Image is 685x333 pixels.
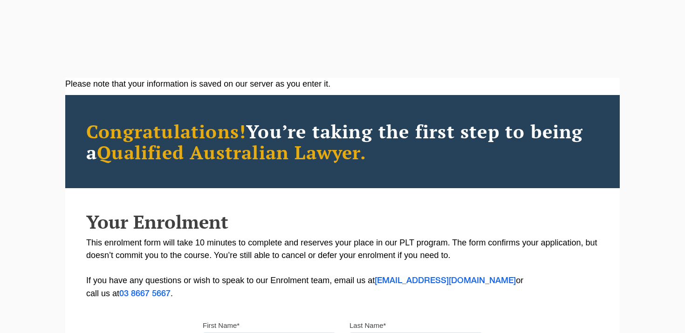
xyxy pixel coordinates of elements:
[375,277,516,285] a: [EMAIL_ADDRESS][DOMAIN_NAME]
[86,237,599,300] p: This enrolment form will take 10 minutes to complete and reserves your place in our PLT program. ...
[86,119,246,143] span: Congratulations!
[203,321,240,330] label: First Name*
[65,78,620,90] div: Please note that your information is saved on our server as you enter it.
[119,290,171,298] a: 03 8667 5667
[349,321,386,330] label: Last Name*
[86,211,599,232] h2: Your Enrolment
[97,140,366,164] span: Qualified Australian Lawyer.
[86,121,599,163] h2: You’re taking the first step to being a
